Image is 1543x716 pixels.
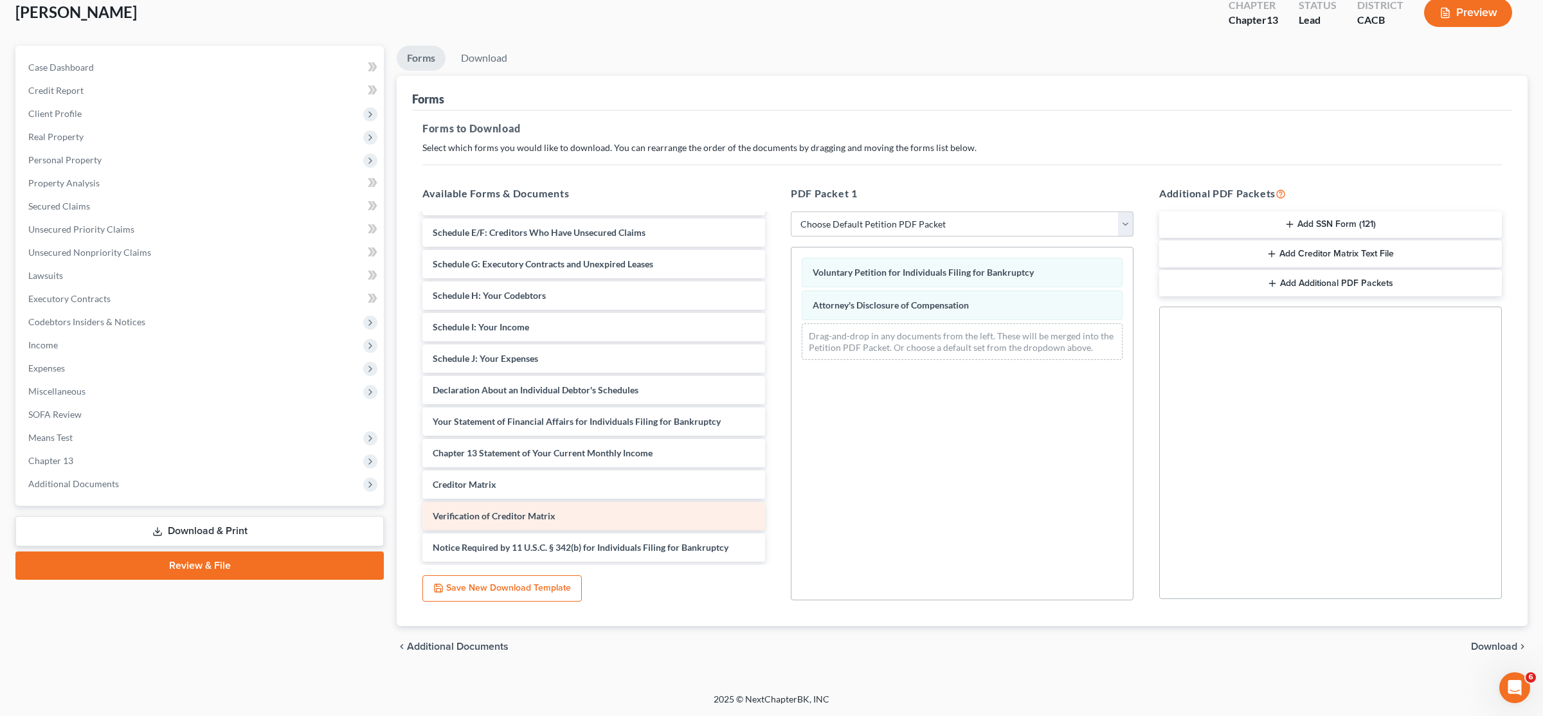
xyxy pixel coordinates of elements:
span: Unsecured Nonpriority Claims [28,247,151,258]
span: Schedule H: Your Codebtors [433,290,546,301]
button: Add SSN Form (121) [1159,211,1502,238]
button: Add Additional PDF Packets [1159,270,1502,297]
span: Income [28,339,58,350]
span: Property Analysis [28,177,100,188]
a: Download [451,46,518,71]
span: Means Test [28,432,73,443]
div: Forms [412,91,444,107]
span: Executory Contracts [28,293,111,304]
p: Select which forms you would like to download. You can rearrange the order of the documents by dr... [422,141,1502,154]
i: chevron_right [1517,641,1528,652]
span: Lawsuits [28,270,63,281]
span: Personal Property [28,154,102,165]
h5: PDF Packet 1 [791,186,1133,201]
a: Download & Print [15,516,384,546]
span: Unsecured Priority Claims [28,224,134,235]
span: 13 [1267,13,1278,26]
span: Credit Report [28,85,84,96]
div: CACB [1357,13,1403,28]
button: Download chevron_right [1471,641,1528,652]
span: Notice Required by 11 U.S.C. § 342(b) for Individuals Filing for Bankruptcy [433,542,728,553]
a: Unsecured Priority Claims [18,218,384,241]
span: [PERSON_NAME] [15,3,137,21]
a: SOFA Review [18,403,384,426]
div: Drag-and-drop in any documents from the left. These will be merged into the Petition PDF Packet. ... [802,323,1123,360]
span: Your Statement of Financial Affairs for Individuals Filing for Bankruptcy [433,416,721,427]
span: Schedule G: Executory Contracts and Unexpired Leases [433,258,653,269]
span: Schedule I: Your Income [433,321,529,332]
span: Additional Documents [28,478,119,489]
span: Chapter 13 [28,455,73,466]
span: Client Profile [28,108,82,119]
a: Secured Claims [18,195,384,218]
h5: Forms to Download [422,121,1502,136]
span: Voluntary Petition for Individuals Filing for Bankruptcy [813,267,1034,278]
button: Add Creditor Matrix Text File [1159,240,1502,267]
h5: Available Forms & Documents [422,186,765,201]
a: chevron_left Additional Documents [397,641,509,652]
a: Property Analysis [18,172,384,195]
span: Additional Documents [407,641,509,652]
a: Review & File [15,551,384,580]
div: Chapter [1229,13,1278,28]
div: 2025 © NextChapterBK, INC [405,693,1138,716]
a: Forms [397,46,446,71]
span: Download [1471,641,1517,652]
span: Schedule J: Your Expenses [433,353,538,364]
span: Verification of Creditor Matrix [433,510,555,521]
span: SOFA Review [28,409,82,420]
span: Attorney's Disclosure of Compensation [813,300,969,310]
a: Unsecured Nonpriority Claims [18,241,384,264]
span: 6 [1526,672,1536,683]
span: Chapter 13 Statement of Your Current Monthly Income [433,447,653,458]
span: Secured Claims [28,201,90,211]
a: Credit Report [18,79,384,102]
span: Miscellaneous [28,386,86,397]
span: Schedule E/F: Creditors Who Have Unsecured Claims [433,227,645,238]
button: Save New Download Template [422,575,582,602]
span: Case Dashboard [28,62,94,73]
span: Creditor Matrix [433,479,496,490]
a: Lawsuits [18,264,384,287]
i: chevron_left [397,641,407,652]
span: Codebtors Insiders & Notices [28,316,145,327]
span: Real Property [28,131,84,142]
iframe: Intercom live chat [1499,672,1530,703]
h5: Additional PDF Packets [1159,186,1502,201]
span: Declaration About an Individual Debtor's Schedules [433,384,638,395]
div: Lead [1299,13,1337,28]
a: Executory Contracts [18,287,384,310]
a: Case Dashboard [18,56,384,79]
span: Expenses [28,362,65,373]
